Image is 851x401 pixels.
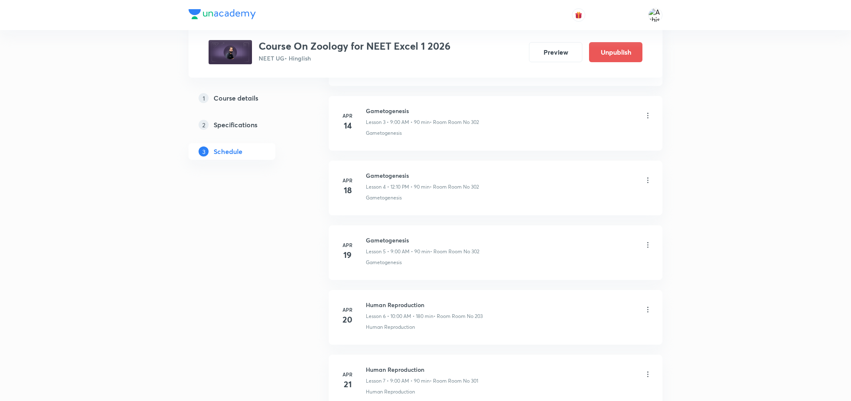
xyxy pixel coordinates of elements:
[199,120,209,130] p: 2
[366,129,402,137] p: Gametogenesis
[575,11,582,19] img: avatar
[433,313,483,320] p: • Room Room No 203
[366,194,402,202] p: Gametogenesis
[339,119,356,132] h4: 14
[430,119,479,126] p: • Room Room No 302
[339,112,356,119] h6: Apr
[189,116,302,133] a: 2Specifications
[366,106,479,115] h6: Gametogenesis
[214,93,258,103] h5: Course details
[529,42,582,62] button: Preview
[214,120,257,130] h5: Specifications
[366,248,430,255] p: Lesson 5 • 9:00 AM • 90 min
[430,183,479,191] p: • Room Room No 302
[366,171,479,180] h6: Gametogenesis
[259,54,451,63] p: NEET UG • Hinglish
[430,248,479,255] p: • Room Room No 302
[366,377,430,385] p: Lesson 7 • 9:00 AM • 90 min
[209,40,252,64] img: cb591b99e710447dbfdaf2e9f53b824d.jpg
[366,300,483,309] h6: Human Reproduction
[339,306,356,313] h6: Apr
[339,371,356,378] h6: Apr
[199,93,209,103] p: 1
[648,8,662,22] img: Ashish Kumar
[366,236,479,245] h6: Gametogenesis
[366,313,433,320] p: Lesson 6 • 10:00 AM • 180 min
[259,40,451,52] h3: Course On Zoology for NEET Excel 1 2026
[430,377,478,385] p: • Room Room No 301
[572,8,585,22] button: avatar
[339,241,356,249] h6: Apr
[589,42,642,62] button: Unpublish
[199,146,209,156] p: 3
[339,249,356,261] h4: 19
[214,146,242,156] h5: Schedule
[189,90,302,106] a: 1Course details
[189,9,256,19] img: Company Logo
[339,378,356,391] h4: 21
[189,9,256,21] a: Company Logo
[366,259,402,266] p: Gametogenesis
[339,177,356,184] h6: Apr
[366,365,478,374] h6: Human Reproduction
[366,388,415,396] p: Human Reproduction
[339,313,356,326] h4: 20
[339,184,356,197] h4: 18
[366,119,430,126] p: Lesson 3 • 9:00 AM • 90 min
[366,183,430,191] p: Lesson 4 • 12:10 PM • 90 min
[366,323,415,331] p: Human Reproduction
